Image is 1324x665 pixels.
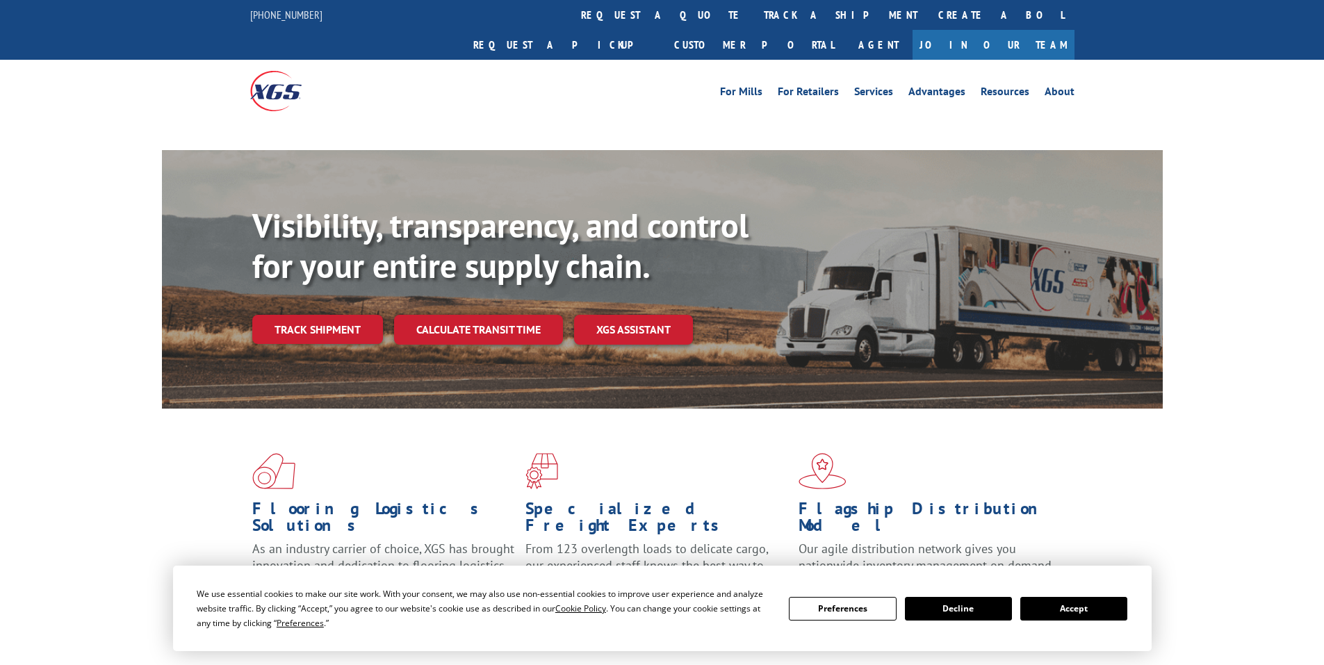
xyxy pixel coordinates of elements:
a: Advantages [908,86,965,101]
a: XGS ASSISTANT [574,315,693,345]
p: From 123 overlength loads to delicate cargo, our experienced staff knows the best way to move you... [525,541,788,602]
div: Cookie Consent Prompt [173,566,1152,651]
a: Resources [981,86,1029,101]
a: Agent [844,30,913,60]
a: Track shipment [252,315,383,344]
a: About [1045,86,1074,101]
a: Calculate transit time [394,315,563,345]
b: Visibility, transparency, and control for your entire supply chain. [252,204,749,287]
a: Request a pickup [463,30,664,60]
a: Services [854,86,893,101]
img: xgs-icon-flagship-distribution-model-red [799,453,847,489]
img: xgs-icon-total-supply-chain-intelligence-red [252,453,295,489]
a: For Retailers [778,86,839,101]
button: Accept [1020,597,1127,621]
a: Customer Portal [664,30,844,60]
span: Cookie Policy [555,602,606,614]
a: [PHONE_NUMBER] [250,8,322,22]
h1: Flagship Distribution Model [799,500,1061,541]
a: For Mills [720,86,762,101]
button: Preferences [789,597,896,621]
h1: Specialized Freight Experts [525,500,788,541]
span: Preferences [277,617,324,629]
div: We use essential cookies to make our site work. With your consent, we may also use non-essential ... [197,586,772,630]
span: As an industry carrier of choice, XGS has brought innovation and dedication to flooring logistics... [252,541,514,590]
span: Our agile distribution network gives you nationwide inventory management on demand. [799,541,1054,573]
a: Join Our Team [913,30,1074,60]
h1: Flooring Logistics Solutions [252,500,515,541]
img: xgs-icon-focused-on-flooring-red [525,453,558,489]
button: Decline [905,597,1012,621]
